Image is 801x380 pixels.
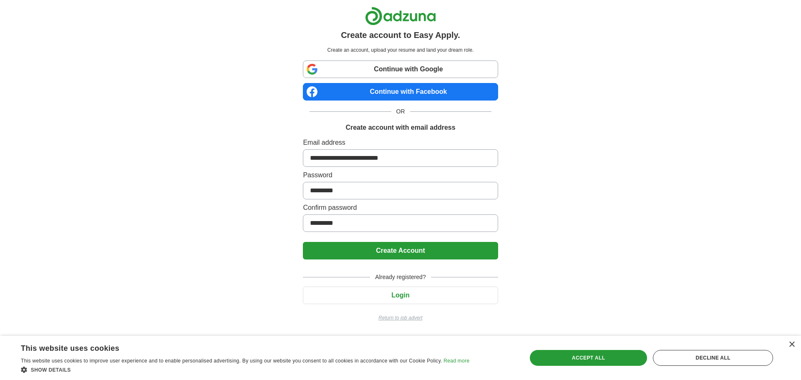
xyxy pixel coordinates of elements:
div: Close [788,342,795,348]
span: OR [391,107,410,116]
a: Login [303,292,498,299]
span: This website uses cookies to improve user experience and to enable personalised advertising. By u... [21,358,442,364]
span: Already registered? [370,273,431,282]
button: Login [303,287,498,304]
h1: Create account with email address [345,123,455,133]
div: Show details [21,365,469,374]
span: Show details [31,367,71,373]
a: Return to job advert [303,314,498,322]
a: Read more, opens a new window [443,358,469,364]
div: Accept all [530,350,647,366]
button: Create Account [303,242,498,259]
div: Decline all [653,350,773,366]
h1: Create account to Easy Apply. [341,29,460,41]
a: Continue with Google [303,60,498,78]
div: This website uses cookies [21,341,448,353]
a: Continue with Facebook [303,83,498,101]
label: Password [303,170,498,180]
label: Email address [303,138,498,148]
p: Create an account, upload your resume and land your dream role. [305,46,496,54]
label: Confirm password [303,203,498,213]
img: Adzuna logo [365,7,436,25]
